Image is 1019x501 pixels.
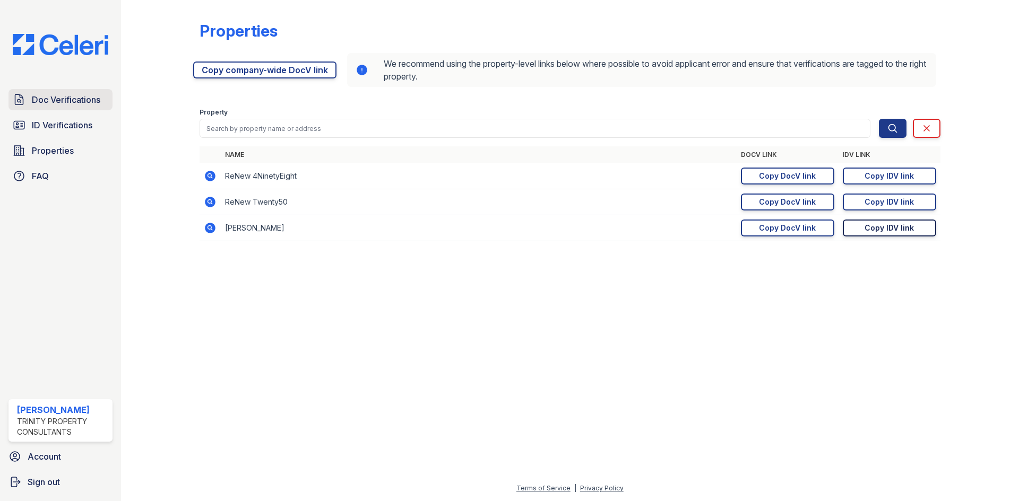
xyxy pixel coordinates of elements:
[17,403,108,416] div: [PERSON_NAME]
[516,484,571,492] a: Terms of Service
[221,163,737,189] td: ReNew 4NinetyEight
[28,476,60,488] span: Sign out
[28,450,61,463] span: Account
[580,484,624,492] a: Privacy Policy
[8,140,113,161] a: Properties
[839,146,940,163] th: IDV Link
[843,168,936,184] a: Copy IDV link
[221,215,737,241] td: [PERSON_NAME]
[221,189,737,215] td: ReNew Twenty50
[200,108,228,117] label: Property
[737,146,839,163] th: DocV Link
[221,146,737,163] th: Name
[759,171,816,181] div: Copy DocV link
[574,484,576,492] div: |
[8,89,113,110] a: Doc Verifications
[843,194,936,210] a: Copy IDV link
[4,471,117,493] a: Sign out
[741,219,834,236] a: Copy DocV link
[4,446,117,467] a: Account
[200,21,278,40] div: Properties
[32,170,49,182] span: FAQ
[200,119,870,138] input: Search by property name or address
[865,223,914,233] div: Copy IDV link
[4,34,117,55] img: CE_Logo_Blue-a8612792a0a2168367f1c8372b55b34899dd931a85d93a1a3d3e32e68fde9ad4.png
[741,194,834,210] a: Copy DocV link
[32,144,74,157] span: Properties
[32,93,100,106] span: Doc Verifications
[741,168,834,184] a: Copy DocV link
[865,197,914,207] div: Copy IDV link
[8,115,113,136] a: ID Verifications
[347,53,936,87] div: We recommend using the property-level links below where possible to avoid applicant error and ens...
[865,171,914,181] div: Copy IDV link
[8,165,113,187] a: FAQ
[32,119,92,131] span: ID Verifications
[759,197,816,207] div: Copy DocV link
[759,223,816,233] div: Copy DocV link
[843,219,936,236] a: Copy IDV link
[17,416,108,437] div: Trinity Property Consultants
[193,61,336,78] a: Copy company-wide DocV link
